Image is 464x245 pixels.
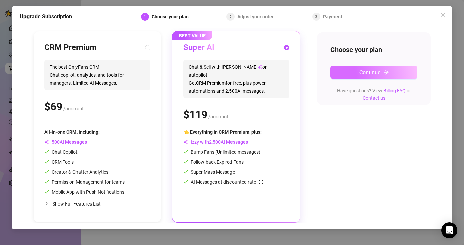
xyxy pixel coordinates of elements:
span: check [44,190,49,194]
span: Show Full Features List [52,201,101,207]
span: check [44,160,49,164]
h3: CRM Premium [44,42,97,53]
span: $ [44,100,62,113]
span: check [183,160,188,164]
h4: Choose your plan [330,45,418,54]
span: BEST VALUE [172,31,212,40]
span: Permission Management for teams [44,179,125,185]
span: 👈 Everything in CRM Premium, plus: [183,129,262,135]
span: check [44,180,49,184]
a: Contact us [363,95,385,101]
h3: Super AI [183,42,214,53]
span: AI Messages [44,139,87,145]
span: check [183,180,188,184]
button: Close [437,10,448,21]
span: check [44,150,49,154]
span: 2 [229,15,232,19]
h5: Upgrade Subscription [20,13,72,21]
span: All-in-one CRM, including: [44,129,100,135]
span: Follow-back Expired Fans [183,159,244,165]
div: Adjust your order [237,13,278,21]
span: /account [63,106,84,112]
div: Show Full Features List [44,196,150,212]
span: CRM Tools [44,159,74,165]
span: AI Messages at discounted rate [191,179,263,185]
span: Izzy with AI Messages [183,139,248,145]
span: Creator & Chatter Analytics [44,169,108,175]
span: Chat Copilot [44,149,78,155]
span: Close [437,13,448,18]
span: check [44,170,49,174]
span: Super Mass Message [183,169,235,175]
button: Continuearrow-right [330,66,418,79]
span: Continue [359,69,381,76]
span: 1 [144,15,146,19]
div: Open Intercom Messenger [441,222,457,238]
span: check [183,170,188,174]
span: check [183,150,188,154]
span: Mobile App with Push Notifications [44,189,124,195]
span: collapsed [44,201,48,206]
span: Have questions? View or [337,88,411,101]
span: Bump Fans (Unlimited messages) [183,149,260,155]
span: Chat & Sell with [PERSON_NAME] on autopilot. Get CRM Premium for free, plus power automations and... [183,60,289,98]
span: 3 [315,15,317,19]
span: The best OnlyFans CRM. Chat copilot, analytics, and tools for managers. Limited AI Messages. [44,60,150,90]
a: Billing FAQ [383,88,406,93]
span: $ [183,108,207,121]
span: /account [208,114,228,120]
div: Choose your plan [152,13,193,21]
span: close [440,13,446,18]
div: Payment [323,13,342,21]
span: arrow-right [383,70,389,75]
span: info-circle [259,180,263,184]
